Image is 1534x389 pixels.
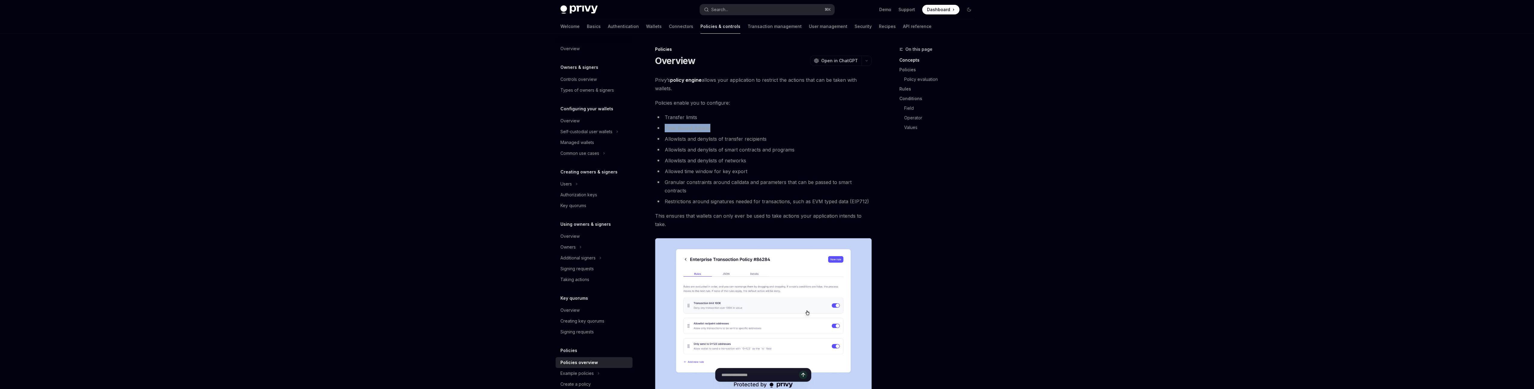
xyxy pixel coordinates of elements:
a: Security [855,19,872,34]
a: Creating key quorums [556,316,633,326]
a: Signing requests [556,326,633,337]
div: Search... [711,6,728,13]
span: On this page [905,46,932,53]
a: Operator [904,113,979,123]
a: Conditions [899,94,979,103]
div: Managed wallets [560,139,594,146]
a: Dashboard [922,5,959,14]
li: Restrictions around signatures needed for transactions, such as EVM typed data (EIP712) [655,197,872,206]
a: Policy evaluation [904,75,979,84]
a: Policies [899,65,979,75]
div: Controls overview [560,76,597,83]
div: Create a policy [560,381,591,388]
a: Concepts [899,55,979,65]
a: Policies & controls [700,19,740,34]
a: Rules [899,84,979,94]
h5: Owners & signers [560,64,598,71]
div: Example policies [560,370,594,377]
a: Overview [556,115,633,126]
a: Policies overview [556,357,633,368]
li: Allowlists and denylists of transfer recipients [655,135,872,143]
a: Connectors [669,19,693,34]
img: dark logo [560,5,598,14]
div: Overview [560,117,580,124]
div: Creating key quorums [560,317,604,325]
strong: policy engine [670,77,702,83]
span: Policies enable you to configure: [655,99,872,107]
h1: Overview [655,55,696,66]
a: User management [809,19,847,34]
button: Send message [799,371,807,379]
span: ⌘ K [825,7,831,12]
a: Field [904,103,979,113]
div: Signing requests [560,265,594,272]
a: Welcome [560,19,580,34]
li: Allowlists and denylists of networks [655,156,872,165]
a: Authentication [608,19,639,34]
h5: Key quorums [560,295,588,302]
li: Allowed time window for key export [655,167,872,176]
div: Key quorums [560,202,586,209]
a: API reference [903,19,932,34]
div: Overview [560,307,580,314]
a: Basics [587,19,601,34]
a: Authorization keys [556,189,633,200]
li: Granular constraints around calldata and parameters that can be passed to smart contracts [655,178,872,195]
div: Authorization keys [560,191,597,198]
div: Types of owners & signers [560,87,614,94]
a: Support [898,7,915,13]
a: Controls overview [556,74,633,85]
div: Owners [560,244,576,251]
a: Key quorums [556,200,633,211]
span: Privy’s allows your application to restrict the actions that can be taken with wallets. [655,76,872,93]
a: Types of owners & signers [556,85,633,96]
span: Open in ChatGPT [821,58,858,64]
div: Additional signers [560,254,596,262]
a: Transaction management [748,19,802,34]
div: Policies overview [560,359,598,366]
h5: Creating owners & signers [560,168,618,176]
div: Overview [560,233,580,240]
button: Search...⌘K [700,4,834,15]
button: Toggle dark mode [964,5,974,14]
div: Policies [655,46,872,52]
a: Overview [556,43,633,54]
li: Time-bound signers [655,124,872,132]
span: This ensures that wallets can only ever be used to take actions your application intends to take. [655,212,872,228]
h5: Configuring your wallets [560,105,613,112]
a: Wallets [646,19,662,34]
a: Overview [556,231,633,242]
div: Signing requests [560,328,594,335]
a: Signing requests [556,263,633,274]
div: Common use cases [560,150,599,157]
span: Dashboard [927,7,950,13]
button: Open in ChatGPT [810,56,862,66]
a: Values [904,123,979,132]
a: Overview [556,305,633,316]
div: Users [560,180,572,188]
a: Recipes [879,19,896,34]
a: Taking actions [556,274,633,285]
li: Transfer limits [655,113,872,121]
div: Taking actions [560,276,589,283]
a: Demo [879,7,891,13]
h5: Using owners & signers [560,221,611,228]
h5: Policies [560,347,577,354]
li: Allowlists and denylists of smart contracts and programs [655,145,872,154]
div: Self-custodial user wallets [560,128,612,135]
div: Overview [560,45,580,52]
a: Managed wallets [556,137,633,148]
